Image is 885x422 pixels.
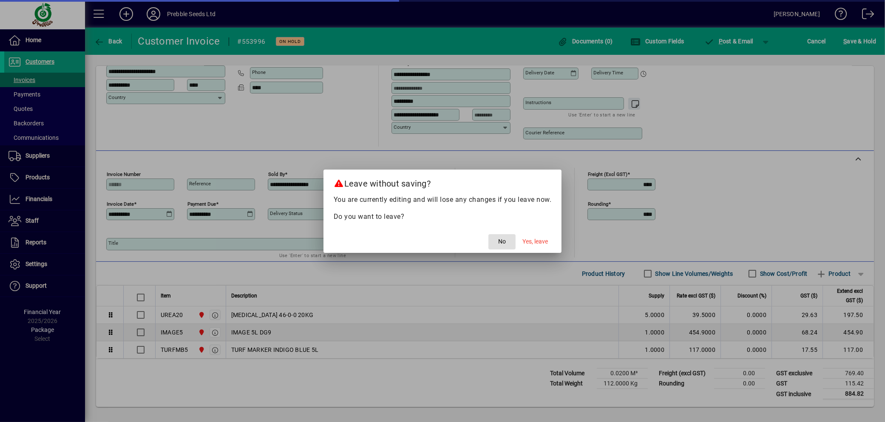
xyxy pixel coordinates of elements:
[488,234,516,249] button: No
[519,234,551,249] button: Yes, leave
[522,237,548,246] span: Yes, leave
[498,237,506,246] span: No
[334,195,552,205] p: You are currently editing and will lose any changes if you leave now.
[334,212,552,222] p: Do you want to leave?
[323,170,562,194] h2: Leave without saving?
